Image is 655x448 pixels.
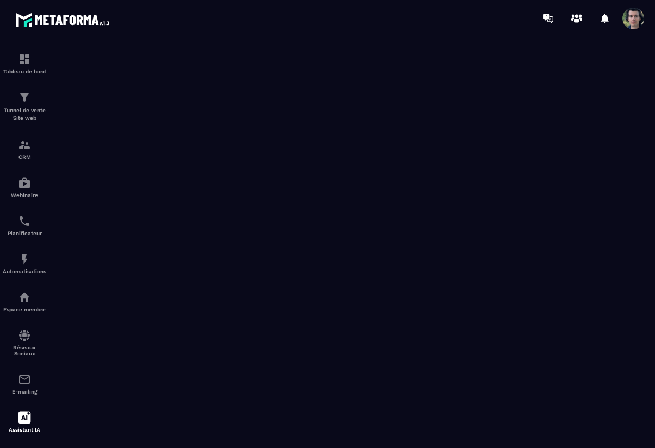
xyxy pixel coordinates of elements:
[3,69,46,75] p: Tableau de bord
[3,321,46,365] a: social-networksocial-networkRéseaux Sociaux
[18,253,31,266] img: automations
[15,10,113,30] img: logo
[18,373,31,386] img: email
[18,329,31,342] img: social-network
[3,427,46,433] p: Assistant IA
[3,268,46,274] p: Automatisations
[3,206,46,244] a: schedulerschedulerPlanificateur
[3,403,46,441] a: Assistant IA
[18,91,31,104] img: formation
[3,192,46,198] p: Webinaire
[18,291,31,304] img: automations
[3,283,46,321] a: automationsautomationsEspace membre
[3,230,46,236] p: Planificateur
[3,389,46,395] p: E-mailing
[3,345,46,357] p: Réseaux Sociaux
[3,45,46,83] a: formationformationTableau de bord
[18,176,31,189] img: automations
[3,107,46,122] p: Tunnel de vente Site web
[3,168,46,206] a: automationsautomationsWebinaire
[3,365,46,403] a: emailemailE-mailing
[18,214,31,228] img: scheduler
[18,53,31,66] img: formation
[18,138,31,151] img: formation
[3,83,46,130] a: formationformationTunnel de vente Site web
[3,244,46,283] a: automationsautomationsAutomatisations
[3,130,46,168] a: formationformationCRM
[3,306,46,312] p: Espace membre
[3,154,46,160] p: CRM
